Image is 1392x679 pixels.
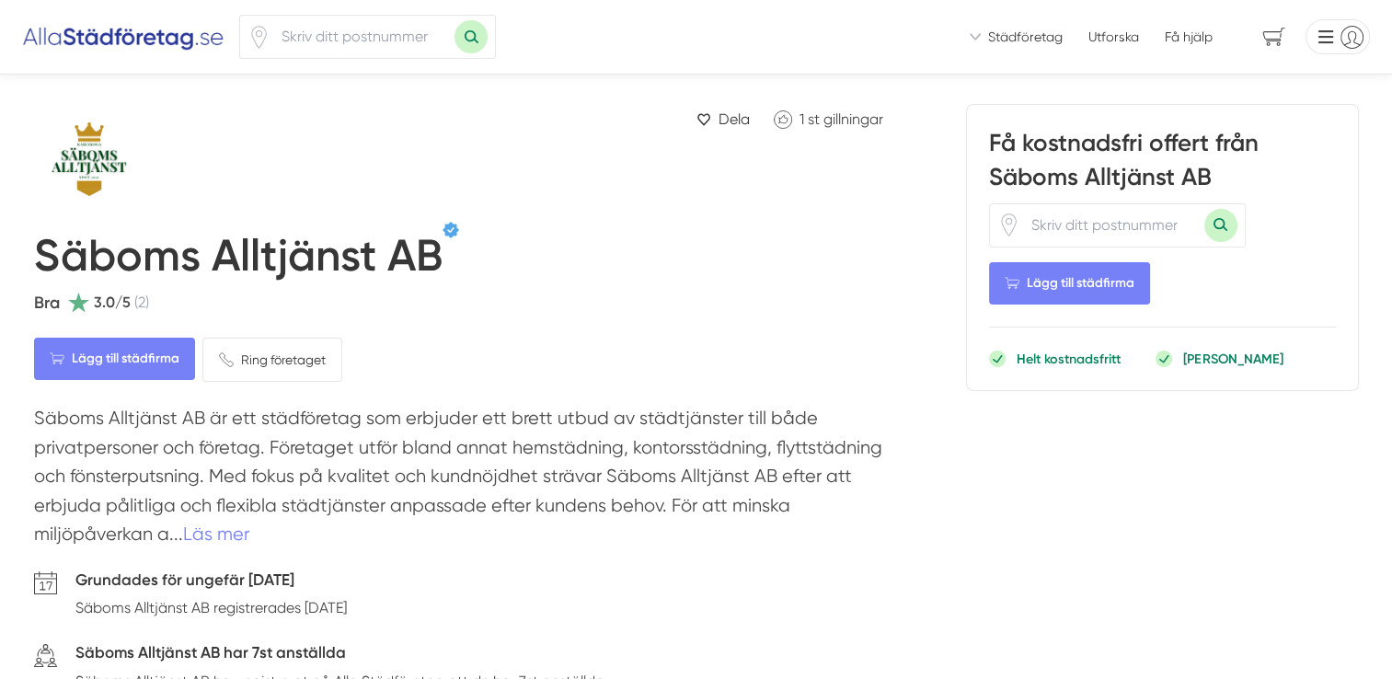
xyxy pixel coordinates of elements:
a: Ring företaget [202,338,342,382]
p: Säboms Alltjänst AB registrerades [DATE] [75,596,347,619]
button: Sök med postnummer [454,20,488,53]
span: 1 [800,110,804,128]
span: st gillningar [808,110,883,128]
input: Skriv ditt postnummer [270,16,454,58]
span: 3.0/5 [94,291,131,314]
a: Utforska [1088,28,1139,46]
: Lägg till städfirma [989,262,1150,305]
h5: Grundades för ungefär [DATE] [75,568,347,597]
: Lägg till städfirma [34,338,195,380]
h5: Säboms Alltjänst AB har 7st anställda [75,640,608,670]
img: Säboms Alltjänst AB logotyp [34,104,236,214]
p: Säboms Alltjänst AB är ett städföretag som erbjuder ett brett utbud av städtjänster till både pri... [34,404,892,558]
span: Klicka för att använda din position. [997,213,1020,236]
svg: Pin / Karta [997,213,1020,236]
span: Ring företaget [241,350,326,370]
p: Helt kostnadsfritt [1017,350,1121,368]
svg: Pin / Karta [247,26,270,49]
span: Bra [34,293,60,313]
input: Skriv ditt postnummer [1020,204,1204,247]
span: Dela [719,108,750,131]
span: Klicka för att använda din position. [247,26,270,49]
span: Få hjälp [1165,28,1213,46]
span: Verifierat av Säboms Alltjänst AB [443,222,459,238]
button: Sök med postnummer [1204,209,1237,242]
img: Alla Städföretag [22,22,224,52]
span: Städföretag [988,28,1063,46]
p: [PERSON_NAME] [1183,350,1283,368]
h3: Få kostnadsfri offert från Säboms Alltjänst AB [989,127,1336,202]
span: navigation-cart [1249,21,1298,53]
span: (2) [134,291,149,314]
a: Klicka för att gilla Säboms Alltjänst AB [765,104,892,134]
h1: Säboms Alltjänst AB [34,229,443,290]
a: Läs mer [183,524,249,545]
a: Dela [689,104,757,134]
